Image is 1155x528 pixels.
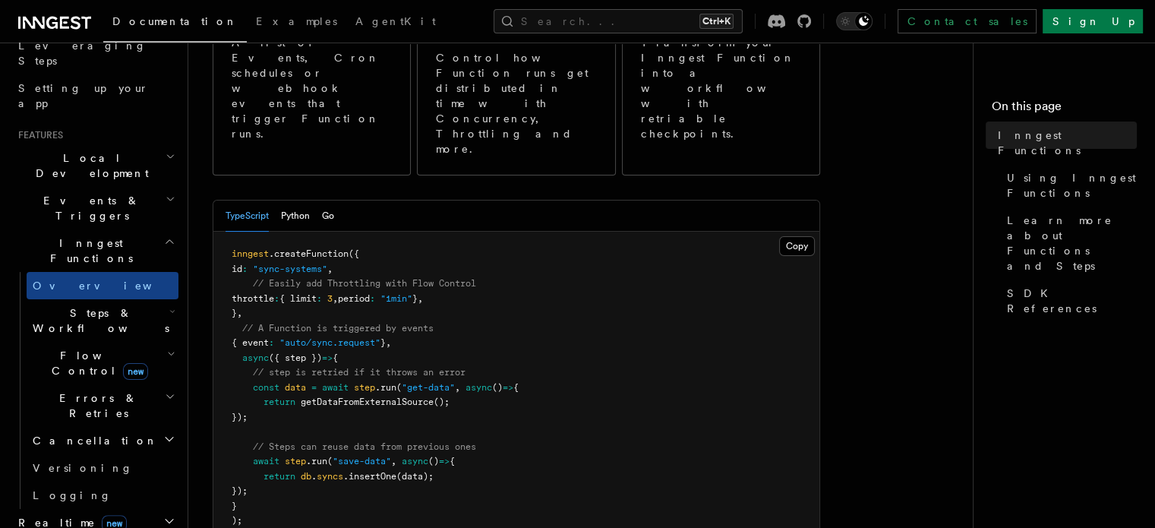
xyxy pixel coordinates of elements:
span: async [242,353,269,363]
span: } [412,293,418,304]
span: ({ [349,248,359,259]
span: SDK References [1007,286,1137,316]
a: Examples [247,5,346,41]
a: Logging [27,482,178,509]
span: { event [232,337,269,348]
span: Events & Triggers [12,193,166,223]
span: "save-data" [333,456,391,466]
a: Overview [27,272,178,299]
span: } [232,308,237,318]
a: Leveraging Steps [12,32,178,74]
span: Using Inngest Functions [1007,170,1137,201]
button: Local Development [12,144,178,187]
button: Toggle dark mode [836,12,873,30]
span: , [333,293,338,304]
span: Examples [256,15,337,27]
span: } [232,501,237,511]
span: Flow Control [27,348,167,378]
kbd: Ctrl+K [699,14,734,29]
span: return [264,397,295,407]
span: async [465,382,492,393]
span: throttle [232,293,274,304]
span: syncs [317,471,343,482]
span: : [269,337,274,348]
span: // A Function is triggered by events [242,323,434,334]
a: Using Inngest Functions [1001,164,1137,207]
button: Flow Controlnew [27,342,178,384]
span: AgentKit [355,15,436,27]
span: // Easily add Throttling with Flow Control [253,278,476,289]
span: inngest [232,248,269,259]
span: () [428,456,439,466]
span: { [450,456,455,466]
span: Logging [33,489,112,501]
span: await [322,382,349,393]
span: Inngest Functions [12,236,164,266]
span: Steps & Workflows [27,305,169,336]
span: 3 [327,293,333,304]
p: A list of Events, Cron schedules or webhook events that trigger Function runs. [232,35,392,141]
span: const [253,382,279,393]
span: .run [375,382,396,393]
button: Errors & Retries [27,384,178,427]
span: , [418,293,423,304]
span: ({ step }) [269,353,322,363]
button: Go [322,201,334,232]
span: : [317,293,322,304]
span: , [391,456,396,466]
span: : [274,293,279,304]
span: "auto/sync.request" [279,337,380,348]
span: Learn more about Functions and Steps [1007,213,1137,273]
span: { [333,353,338,363]
span: : [370,293,375,304]
span: }); [232,412,248,422]
span: Overview [33,280,189,292]
span: async [402,456,428,466]
span: , [327,264,333,274]
span: .createFunction [269,248,349,259]
span: => [439,456,450,466]
span: Errors & Retries [27,390,165,421]
span: step [285,456,306,466]
button: Cancellation [27,427,178,454]
span: }); [232,485,248,496]
span: id [232,264,242,274]
span: Documentation [112,15,238,27]
button: Copy [779,236,815,256]
span: db [301,471,311,482]
a: Sign Up [1043,9,1143,33]
a: Documentation [103,5,247,43]
a: SDK References [1001,280,1137,322]
span: "1min" [380,293,412,304]
button: Events & Triggers [12,187,178,229]
span: Setting up your app [18,82,149,109]
span: getDataFromExternalSource [301,397,434,407]
span: => [503,382,513,393]
button: Inngest Functions [12,229,178,272]
span: "get-data" [402,382,455,393]
span: // Steps can reuse data from previous ones [253,441,476,452]
span: } [380,337,386,348]
a: Versioning [27,454,178,482]
span: .run [306,456,327,466]
a: AgentKit [346,5,445,41]
span: Local Development [12,150,166,181]
a: Inngest Functions [992,122,1137,164]
span: new [123,363,148,380]
span: data [285,382,306,393]
span: Features [12,129,63,141]
span: step [354,382,375,393]
span: Versioning [33,462,133,474]
span: { [513,382,519,393]
span: . [311,471,317,482]
button: TypeScript [226,201,269,232]
button: Steps & Workflows [27,299,178,342]
span: ( [396,382,402,393]
span: // step is retried if it throws an error [253,367,465,378]
span: .insertOne [343,471,396,482]
button: Python [281,201,310,232]
a: Contact sales [898,9,1037,33]
a: Learn more about Functions and Steps [1001,207,1137,280]
span: = [311,382,317,393]
span: ( [327,456,333,466]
